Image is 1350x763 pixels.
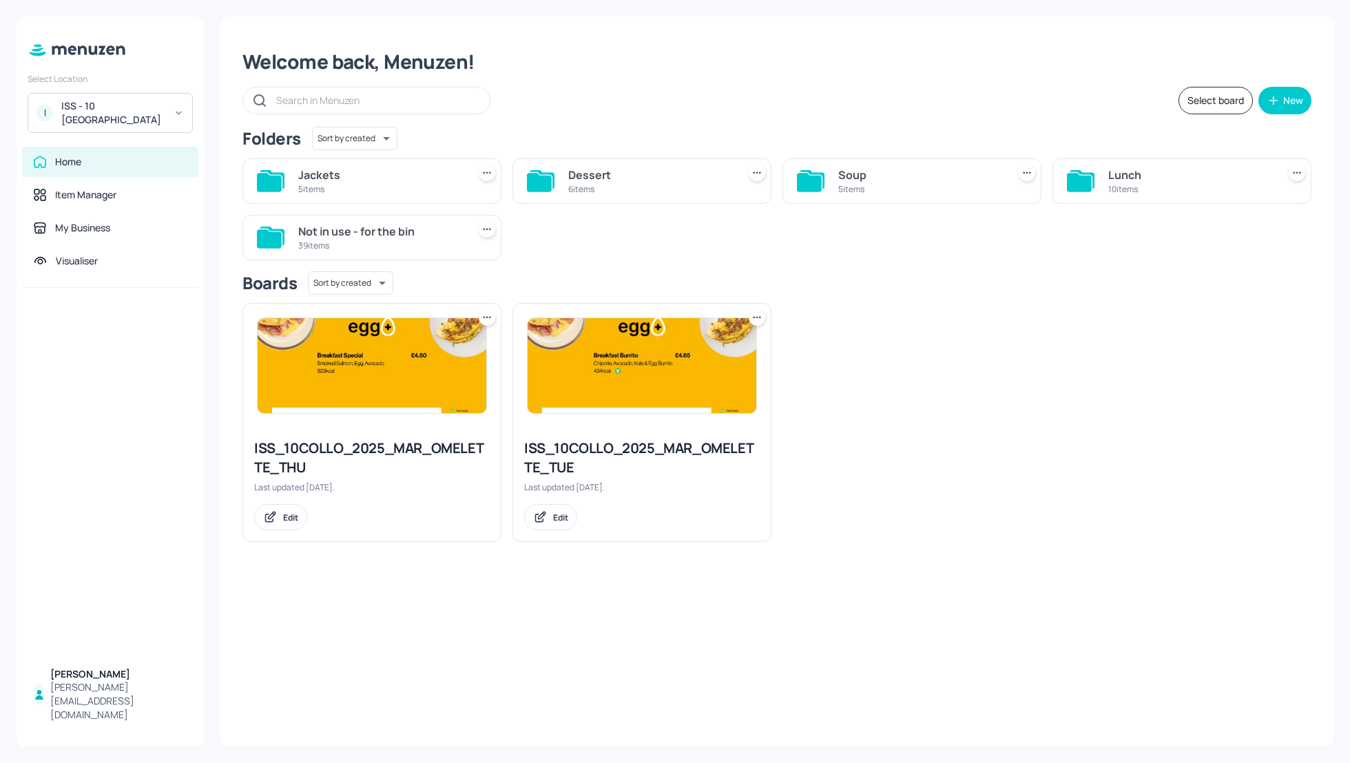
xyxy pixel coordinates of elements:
[298,240,462,251] div: 39 items
[298,183,462,195] div: 5 items
[838,167,1002,183] div: Soup
[312,125,397,152] div: Sort by created
[298,223,462,240] div: Not in use - for the bin
[55,188,116,202] div: Item Manager
[283,512,298,523] div: Edit
[524,481,760,493] div: Last updated [DATE].
[1178,87,1253,114] button: Select board
[1283,96,1303,105] div: New
[242,50,1311,74] div: Welcome back, Menuzen!
[528,318,756,413] img: 2025-06-09-1749480720854dxrb38cezu.jpeg
[254,439,490,477] div: ISS_10COLLO_2025_MAR_OMELETTE_THU
[1108,183,1272,195] div: 10 items
[568,167,732,183] div: Dessert
[258,318,486,413] img: 2025-08-13-17550873443044lgjtfyitgl.jpeg
[1258,87,1311,114] button: New
[568,183,732,195] div: 6 items
[61,99,165,127] div: ISS - 10 [GEOGRAPHIC_DATA]
[242,127,301,149] div: Folders
[308,269,393,297] div: Sort by created
[1108,167,1272,183] div: Lunch
[553,512,568,523] div: Edit
[276,90,476,110] input: Search in Menuzen
[56,254,98,268] div: Visualiser
[37,105,53,121] div: I
[50,680,187,722] div: [PERSON_NAME][EMAIL_ADDRESS][DOMAIN_NAME]
[242,272,297,294] div: Boards
[28,73,193,85] div: Select Location
[298,167,462,183] div: Jackets
[55,155,81,169] div: Home
[55,221,110,235] div: My Business
[254,481,490,493] div: Last updated [DATE].
[838,183,1002,195] div: 5 items
[524,439,760,477] div: ISS_10COLLO_2025_MAR_OMELETTE_TUE
[50,667,187,681] div: [PERSON_NAME]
